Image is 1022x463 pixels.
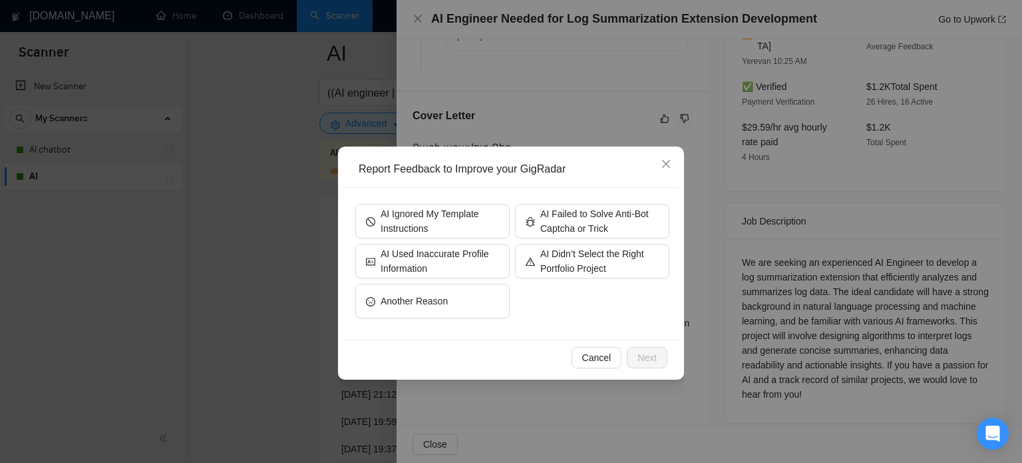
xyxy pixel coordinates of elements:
div: Report Feedback to Improve your GigRadar [359,162,673,177]
button: Close [648,147,684,183]
span: AI Failed to Solve Anti-Bot Captcha or Trick [540,207,659,236]
span: stop [366,216,375,226]
span: Another Reason [381,294,448,308]
span: AI Used Inaccurate Profile Information [381,246,499,276]
button: idcardAI Used Inaccurate Profile Information [355,244,510,278]
span: Cancel [582,350,611,365]
button: warningAI Didn’t Select the Right Portfolio Project [515,244,669,278]
span: close [661,159,671,169]
span: frown [366,296,375,306]
button: Cancel [572,347,622,368]
span: AI Didn’t Select the Right Portfolio Project [540,246,659,276]
span: bug [526,216,535,226]
span: AI Ignored My Template Instructions [381,207,499,236]
button: stopAI Ignored My Template Instructions [355,204,510,238]
div: Open Intercom Messenger [977,418,1009,450]
button: frownAnother Reason [355,284,510,318]
button: bugAI Failed to Solve Anti-Bot Captcha or Trick [515,204,669,238]
span: warning [526,256,535,266]
button: Next [627,347,667,368]
span: idcard [366,256,375,266]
